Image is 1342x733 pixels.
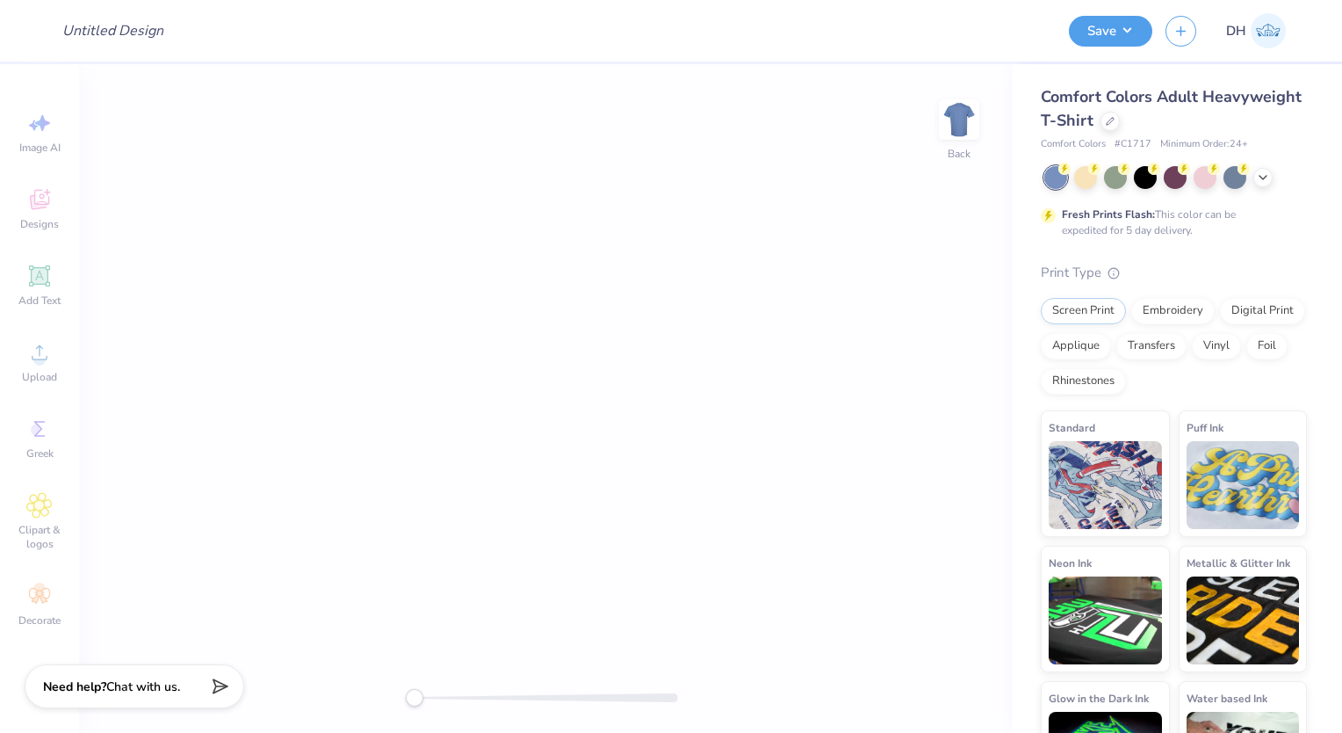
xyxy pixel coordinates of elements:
div: Foil [1246,333,1288,359]
a: DH [1218,13,1294,48]
span: Water based Ink [1187,689,1267,708]
span: # C1717 [1115,137,1151,152]
span: Glow in the Dark Ink [1049,689,1149,708]
span: Minimum Order: 24 + [1160,137,1248,152]
div: Vinyl [1192,333,1241,359]
div: Back [948,146,970,162]
img: Standard [1049,441,1162,529]
span: Metallic & Glitter Ink [1187,554,1290,572]
div: Accessibility label [406,689,423,707]
div: Rhinestones [1041,368,1126,395]
strong: Need help? [43,679,106,695]
img: Metallic & Glitter Ink [1187,577,1300,664]
img: Puff Ink [1187,441,1300,529]
div: Transfers [1116,333,1187,359]
span: Comfort Colors [1041,137,1106,152]
img: Back [942,102,977,137]
span: Comfort Colors Adult Heavyweight T-Shirt [1041,86,1302,131]
div: Print Type [1041,263,1307,283]
div: This color can be expedited for 5 day delivery. [1062,207,1278,238]
strong: Fresh Prints Flash: [1062,207,1155,221]
div: Embroidery [1131,298,1215,324]
span: Chat with us. [106,679,180,695]
span: Puff Ink [1187,418,1223,437]
span: DH [1226,21,1246,41]
img: Dayna Hausspiegel [1251,13,1286,48]
div: Digital Print [1220,298,1305,324]
input: Untitled Design [48,13,177,48]
span: Neon Ink [1049,554,1092,572]
div: Screen Print [1041,298,1126,324]
div: Applique [1041,333,1111,359]
span: Standard [1049,418,1095,437]
img: Neon Ink [1049,577,1162,664]
button: Save [1069,16,1152,47]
